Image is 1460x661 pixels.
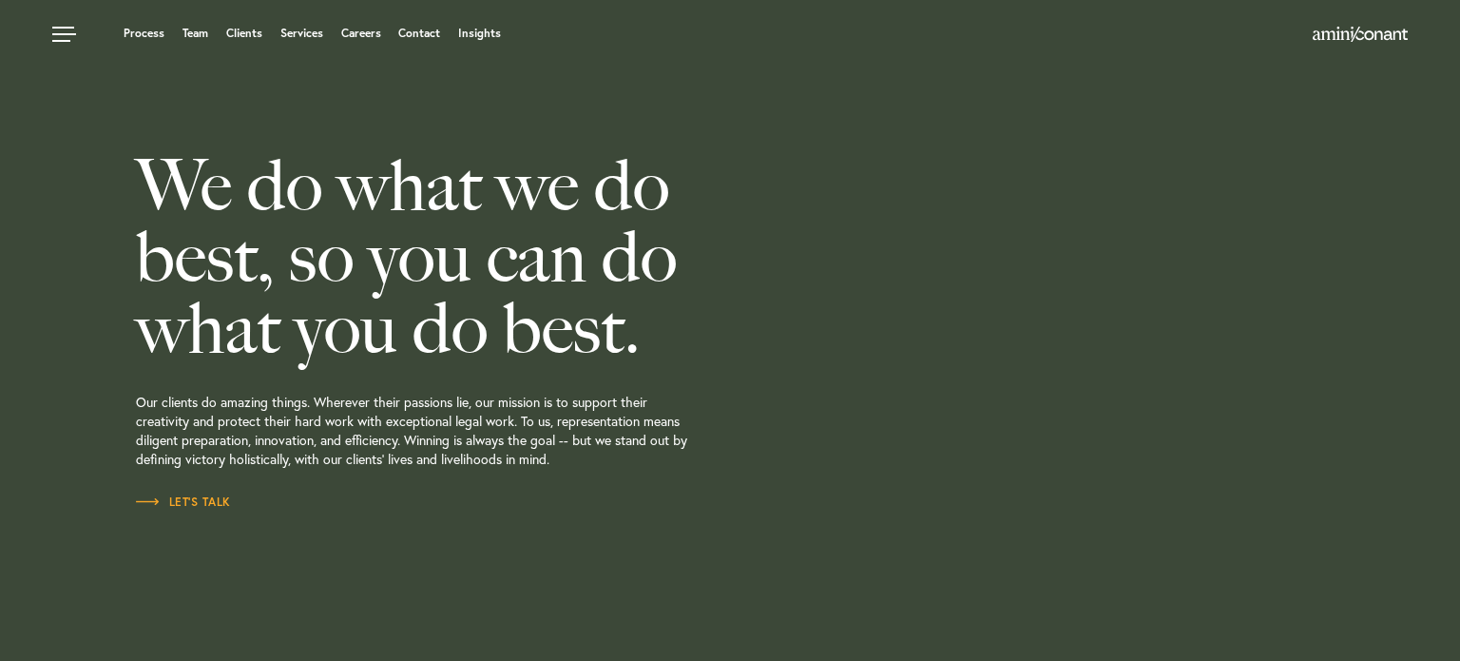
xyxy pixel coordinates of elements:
[280,28,323,39] a: Services
[136,150,837,364] h2: We do what we do best, so you can do what you do best.
[226,28,262,39] a: Clients
[136,364,837,493] p: Our clients do amazing things. Wherever their passions lie, our mission is to support their creat...
[182,28,208,39] a: Team
[136,496,231,508] span: Let’s Talk
[124,28,164,39] a: Process
[341,28,381,39] a: Careers
[398,28,440,39] a: Contact
[136,493,231,512] a: Let’s Talk
[1313,27,1408,42] img: Amini & Conant
[458,28,501,39] a: Insights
